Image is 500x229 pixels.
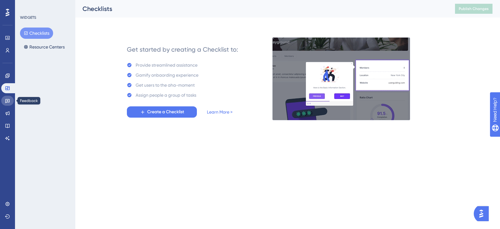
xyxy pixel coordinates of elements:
button: Create a Checklist [127,106,197,118]
div: Assign people a group of tasks [136,91,196,99]
span: Create a Checklist [147,108,184,116]
span: Need Help? [15,2,39,9]
div: WIDGETS [20,15,36,20]
img: e28e67207451d1beac2d0b01ddd05b56.gif [272,37,410,120]
button: Resource Centers [20,41,68,53]
div: Get users to the aha-moment [136,81,195,89]
iframe: UserGuiding AI Assistant Launcher [474,204,492,223]
a: Learn More > [207,108,232,116]
div: Checklists [82,4,439,13]
div: Get started by creating a Checklist to: [127,45,238,54]
div: Gamify onbaording experience [136,71,198,79]
button: Publish Changes [455,4,492,14]
button: Checklists [20,28,53,39]
span: Publish Changes [459,6,489,11]
div: Provide streamlined assistance [136,61,197,69]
